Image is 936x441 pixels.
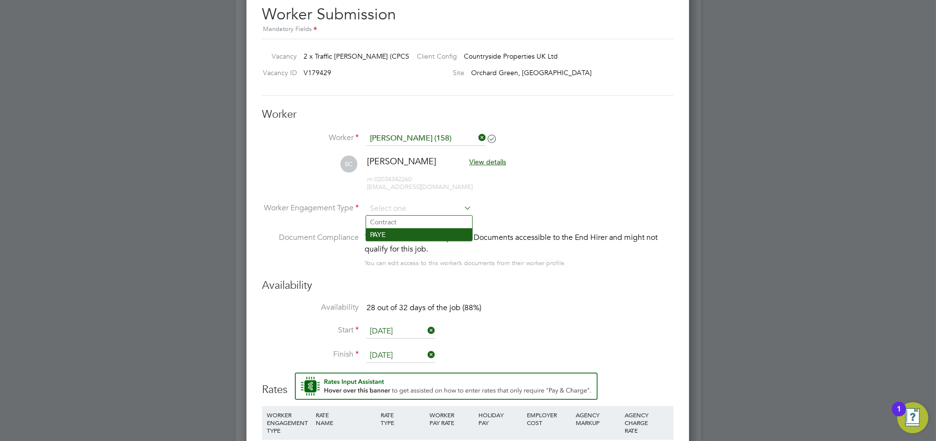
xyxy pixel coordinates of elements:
[367,348,435,363] input: Select one
[262,325,359,335] label: Start
[573,406,622,431] div: AGENCY MARKUP
[367,202,472,216] input: Select one
[409,68,464,77] label: Site
[897,409,901,422] div: 1
[262,279,674,293] h3: Availability
[262,133,359,143] label: Worker
[409,52,457,61] label: Client Config
[340,156,357,173] span: SC
[264,406,313,439] div: WORKER ENGAGEMENT TYPE
[295,373,598,400] button: Rate Assistant
[525,406,574,431] div: EMPLOYER COST
[469,157,506,166] span: View details
[367,183,473,191] span: [EMAIL_ADDRESS][DOMAIN_NAME]
[365,232,674,255] div: This worker has no Compliance Documents accessible to the End Hirer and might not qualify for thi...
[258,68,297,77] label: Vacancy ID
[476,406,525,431] div: HOLIDAY PAY
[262,108,674,122] h3: Worker
[304,52,438,61] span: 2 x Traffic [PERSON_NAME] (CPCS) (Zone 3)
[897,402,928,433] button: Open Resource Center, 1 new notification
[262,203,359,213] label: Worker Engagement Type
[262,349,359,360] label: Finish
[258,52,297,61] label: Vacancy
[471,68,592,77] span: Orchard Green, [GEOGRAPHIC_DATA]
[262,302,359,313] label: Availability
[304,68,331,77] span: V179429
[622,406,671,439] div: AGENCY CHARGE RATE
[262,232,359,267] label: Document Compliance
[367,131,486,146] input: Search for...
[365,257,566,269] div: You can edit access to this worker’s documents from their worker profile.
[262,24,674,35] div: Mandatory Fields
[367,303,481,313] span: 28 out of 32 days of the job (88%)
[378,406,427,431] div: RATE TYPE
[367,324,435,339] input: Select one
[367,156,436,167] span: [PERSON_NAME]
[367,175,412,183] span: 02034342260
[313,406,378,431] div: RATE NAME
[464,52,558,61] span: Countryside Properties UK Ltd
[427,406,476,431] div: WORKER PAY RATE
[262,373,674,397] h3: Rates
[366,216,472,228] li: Contract
[366,228,472,241] li: PAYE
[367,175,374,183] span: m:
